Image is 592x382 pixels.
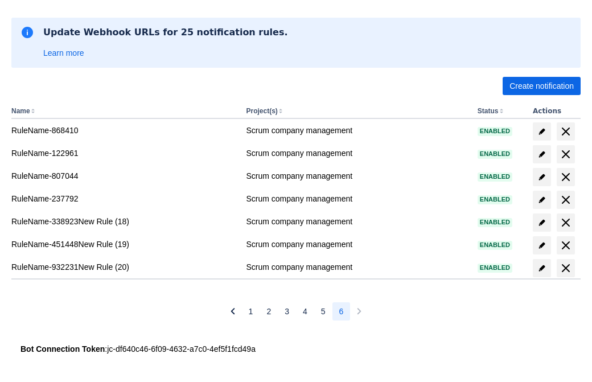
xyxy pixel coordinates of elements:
[537,218,546,227] span: edit
[11,193,237,204] div: RuleName-237792
[11,216,237,227] div: RuleName-338923New Rule (18)
[559,216,573,229] span: delete
[478,196,512,203] span: Enabled
[278,302,296,321] button: Page 3
[350,302,368,321] button: Next
[478,128,512,134] span: Enabled
[537,195,546,204] span: edit
[559,125,573,138] span: delete
[242,302,260,321] button: Page 1
[20,26,34,39] span: information
[246,216,468,227] div: Scrum company management
[478,107,499,115] button: Status
[246,125,468,136] div: Scrum company management
[11,239,237,250] div: RuleName-451448New Rule (19)
[246,107,277,115] button: Project(s)
[537,172,546,182] span: edit
[559,147,573,161] span: delete
[249,302,253,321] span: 1
[224,302,369,321] nav: Pagination
[314,302,332,321] button: Page 5
[339,302,344,321] span: 6
[509,77,574,95] span: Create notification
[11,107,30,115] button: Name
[246,170,468,182] div: Scrum company management
[43,47,84,59] a: Learn more
[503,77,581,95] button: Create notification
[537,241,546,250] span: edit
[478,219,512,225] span: Enabled
[537,264,546,273] span: edit
[478,174,512,180] span: Enabled
[321,302,326,321] span: 5
[332,302,351,321] button: Page 6
[559,239,573,252] span: delete
[246,239,468,250] div: Scrum company management
[43,27,288,38] h2: Update Webhook URLs for 25 notification rules.
[246,261,468,273] div: Scrum company management
[11,125,237,136] div: RuleName-868410
[260,302,278,321] button: Page 2
[537,150,546,159] span: edit
[11,147,237,159] div: RuleName-122961
[285,302,289,321] span: 3
[246,193,468,204] div: Scrum company management
[478,242,512,248] span: Enabled
[478,151,512,157] span: Enabled
[478,265,512,271] span: Enabled
[528,104,581,119] th: Actions
[20,344,105,354] strong: Bot Connection Token
[537,127,546,136] span: edit
[266,302,271,321] span: 2
[11,170,237,182] div: RuleName-807044
[559,193,573,207] span: delete
[20,343,572,355] div: : jc-df640c46-6f09-4632-a7c0-4ef5f1fcd49a
[224,302,242,321] button: Previous
[11,261,237,273] div: RuleName-932231New Rule (20)
[559,261,573,275] span: delete
[303,302,307,321] span: 4
[246,147,468,159] div: Scrum company management
[559,170,573,184] span: delete
[296,302,314,321] button: Page 4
